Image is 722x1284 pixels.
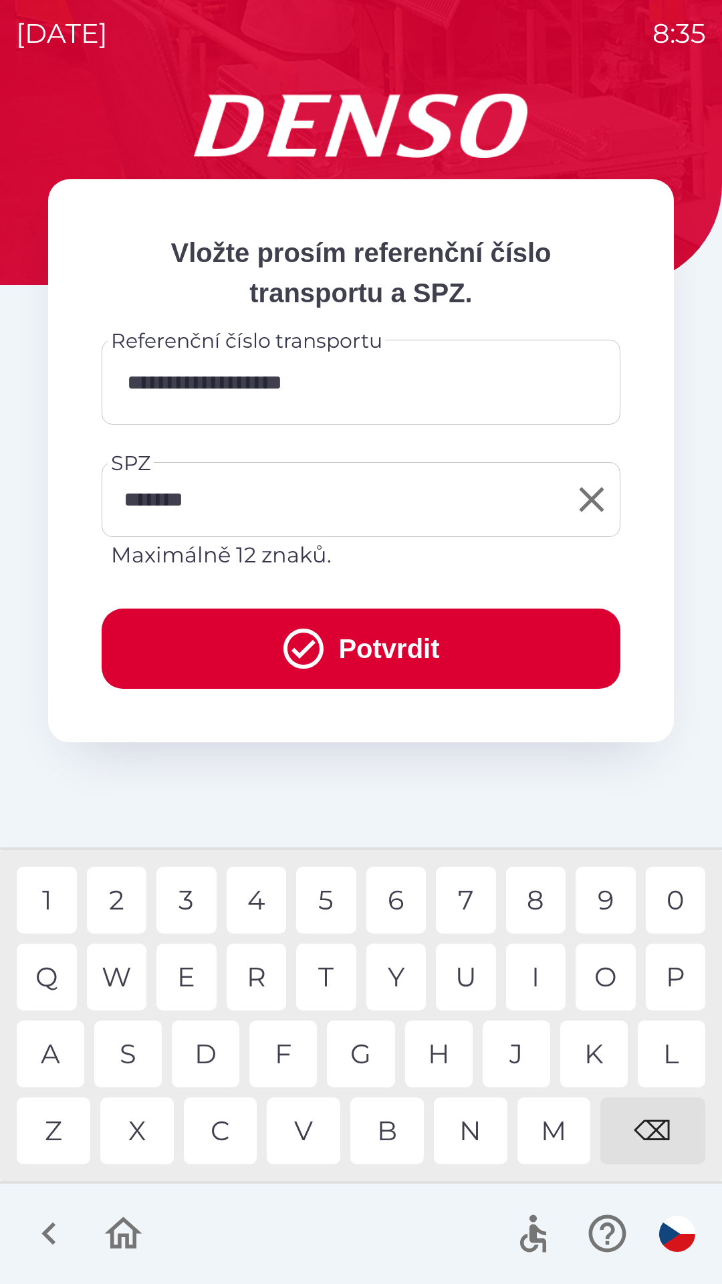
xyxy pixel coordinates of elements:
[568,475,616,524] button: Clear
[48,94,674,158] img: Logo
[659,1216,695,1252] img: cs flag
[111,449,150,477] label: SPZ
[102,609,620,689] button: Potvrdit
[16,13,108,53] p: [DATE]
[111,539,611,571] p: Maximálně 12 znaků.
[652,13,706,53] p: 8:35
[102,233,620,313] p: Vložte prosím referenční číslo transportu a SPZ.
[111,326,382,355] label: Referenční číslo transportu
